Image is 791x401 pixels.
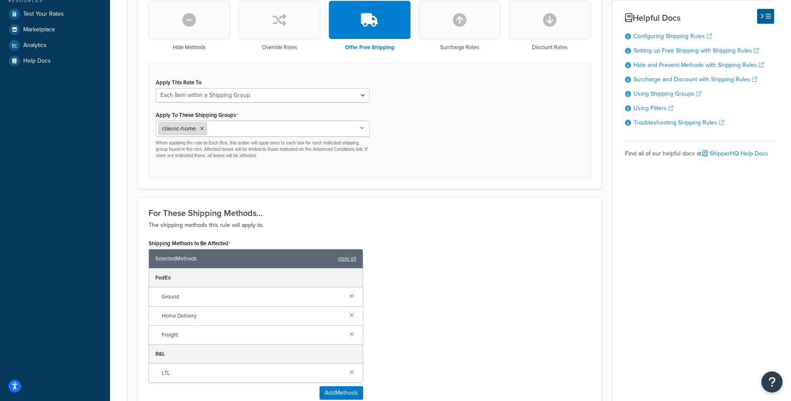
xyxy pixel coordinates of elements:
button: Open Resource Center [761,371,783,393]
h3: Surcharge Rates [440,44,479,50]
h3: Offer Free Shipping [345,44,394,50]
button: AddMethods [320,386,363,400]
span: classic-home [162,124,196,133]
button: Hide Help Docs [757,9,774,24]
a: Test Your Rates [6,6,104,22]
label: Shipping Methods to Be Affected [149,240,231,247]
h3: Helpful Docs [625,13,774,22]
a: clear all [338,253,356,265]
span: Ground [162,291,343,303]
span: Freight [162,329,343,341]
span: Test Your Rates [23,11,64,18]
div: R&L [149,345,363,364]
a: Setting up Free Shipping with Shipping Rules [634,46,759,55]
div: FedEx [149,268,363,288]
a: ShipperHQ Help Docs [703,149,768,158]
h3: Discount Rates [532,44,568,50]
h3: For These Shipping Methods... [149,208,591,218]
a: Surcharge and Discount with Shipping Rules [634,75,757,84]
a: Configuring Shipping Rules [634,32,712,41]
span: Analytics [23,42,47,49]
span: LTL [162,367,343,379]
h3: Hide Methods [173,44,206,50]
a: Analytics [6,38,104,53]
label: Apply To These Shipping Groups [156,112,238,119]
p: When applying the rate to Each Box, this action will apply once to each box for each indicated sh... [156,140,369,159]
a: Help Docs [6,53,104,69]
a: Hide and Prevent Methods with Shipping Rules [634,61,764,69]
a: Using Shipping Groups [634,89,701,98]
h3: Override Rates [262,44,297,50]
a: Troubleshooting Shipping Rules [634,118,724,127]
p: The shipping methods this rule will apply to. [149,220,591,230]
a: Using Filters [634,104,673,113]
span: Help Docs [23,58,51,65]
label: Apply This Rate To [156,79,201,86]
span: Marketplace [23,26,55,33]
a: Marketplace [6,22,104,37]
span: Selected Methods [155,253,334,265]
span: Home Delivery [162,310,343,322]
div: Find all of our helpful docs at: [625,141,774,160]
